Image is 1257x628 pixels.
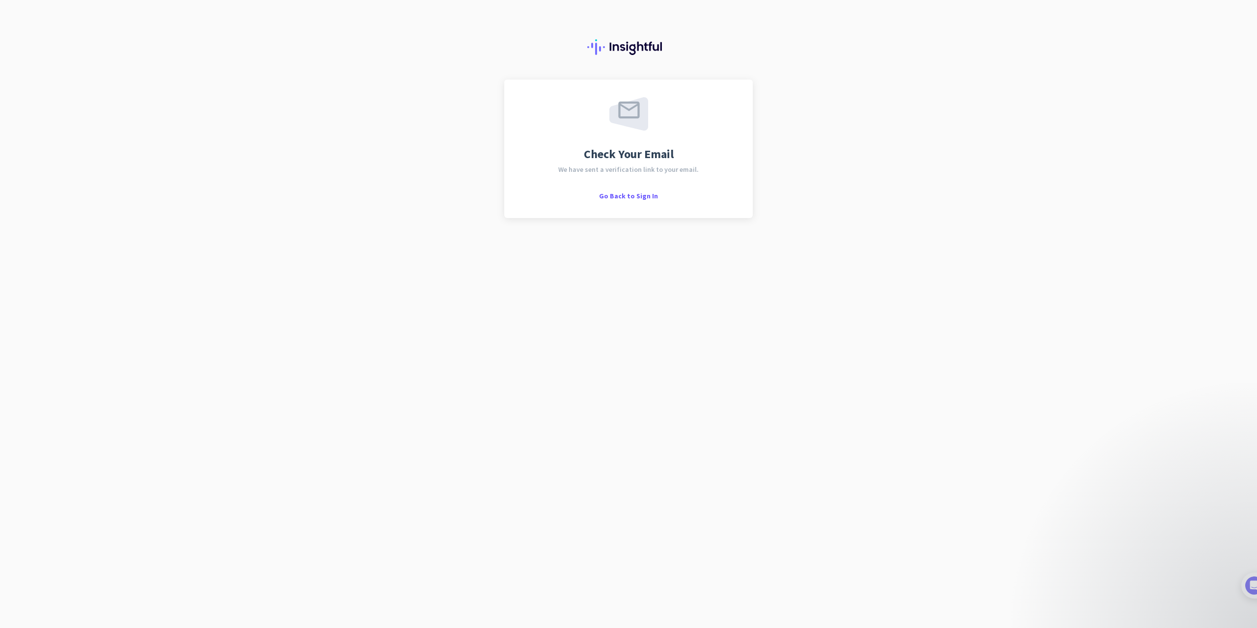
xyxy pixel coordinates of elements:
img: Insightful [587,39,670,55]
span: Check Your Email [584,148,674,160]
iframe: Intercom notifications message [1056,482,1252,603]
span: Go Back to Sign In [599,191,658,200]
span: We have sent a verification link to your email. [558,166,699,173]
img: email-sent [609,97,648,131]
